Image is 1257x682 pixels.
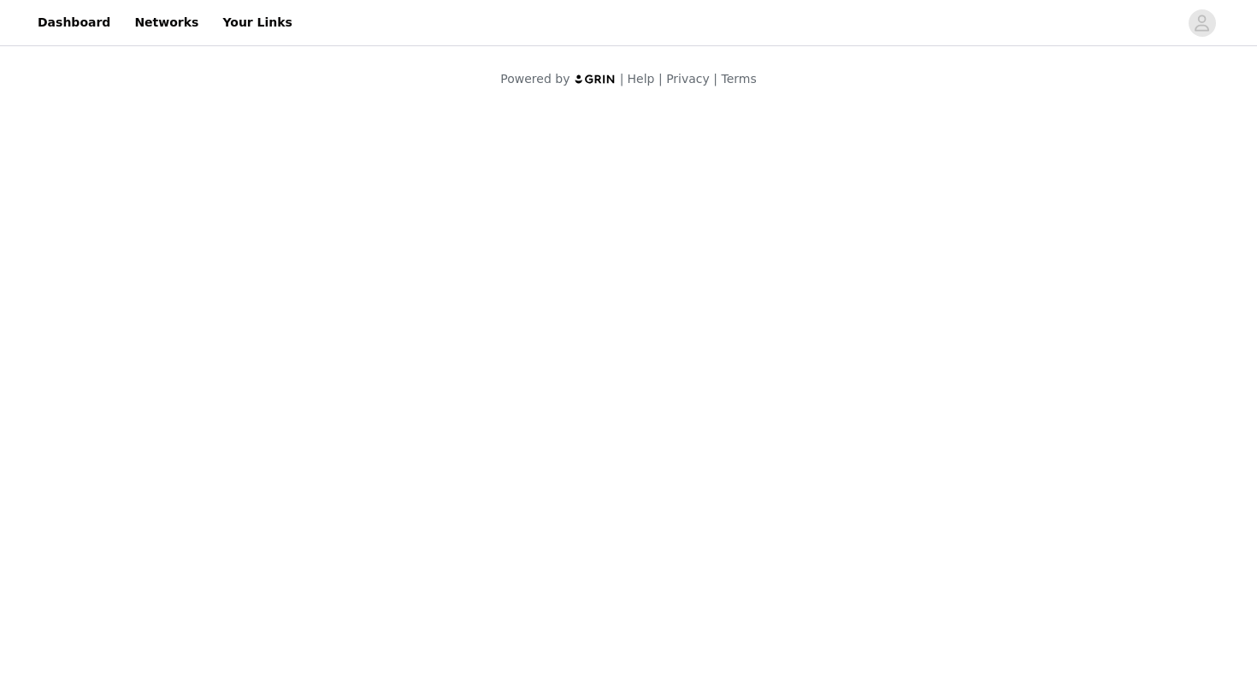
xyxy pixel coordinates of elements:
div: avatar [1194,9,1210,37]
span: | [620,72,624,86]
a: Privacy [666,72,710,86]
a: Help [628,72,655,86]
a: Dashboard [27,3,121,42]
span: | [658,72,663,86]
a: Your Links [212,3,303,42]
a: Networks [124,3,209,42]
img: logo [574,74,617,85]
span: Powered by [500,72,569,86]
a: Terms [721,72,756,86]
span: | [713,72,717,86]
